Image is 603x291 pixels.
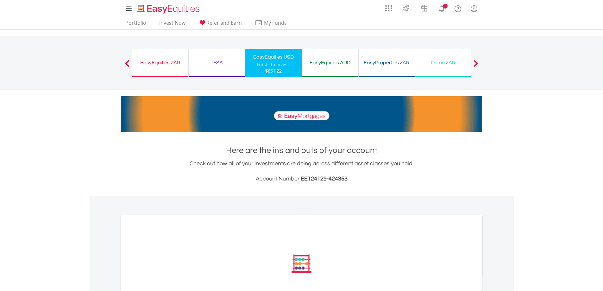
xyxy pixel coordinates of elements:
[400,3,411,13] img: thrive-v2.svg
[301,176,348,182] span: EE124129-424353
[192,58,241,67] div: TFSA
[450,2,466,14] a: FAQ's and Support
[121,96,482,132] img: EasyMortage Promotion Banner
[257,61,290,68] div: Funds to invest:
[381,2,396,12] a: AppsGrid
[121,174,482,183] h3: Account Number:
[136,58,185,67] div: EasyEquities ZAR
[419,3,430,13] img: vouchers-v2.svg
[255,19,296,27] span: My Funds
[157,20,188,29] a: Invest Now
[469,63,482,69] button: Next
[136,4,202,14] img: EasyEquities_Logo.png
[249,53,298,61] div: EasyEquities USD
[121,63,134,69] button: Previous
[265,68,282,74] span: $651.22
[306,58,355,67] div: EasyEquities AUD
[385,5,392,12] img: grid-menu-icon.svg
[434,2,450,14] a: Notifications
[206,19,242,26] span: Refer and Earn
[121,159,482,183] div: Check out how all of your investments are doing across different asset classes you hold.
[121,145,482,156] h1: Here are the ins and outs of your account
[196,20,244,29] a: Refer and Earn
[123,20,149,29] a: Portfolio
[362,58,411,67] div: EasyProperties ZAR
[466,2,482,16] a: My Profile
[135,2,202,14] a: Home page
[419,58,468,67] div: Demo ZAR
[415,2,434,13] a: Vouchers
